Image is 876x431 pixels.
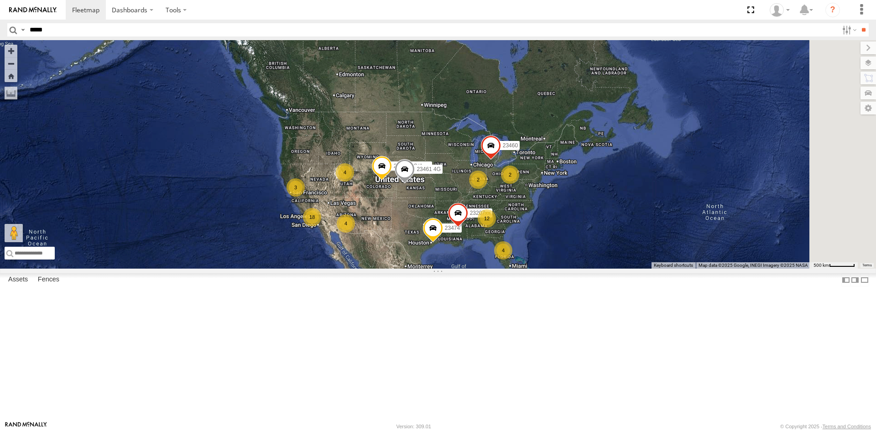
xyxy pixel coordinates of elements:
[5,87,17,99] label: Measure
[825,3,840,17] i: ?
[9,7,57,13] img: rand-logo.svg
[287,178,305,197] div: 3
[5,57,17,70] button: Zoom out
[841,273,850,286] label: Dock Summary Table to the Left
[823,424,871,429] a: Terms and Conditions
[5,422,47,431] a: Visit our Website
[811,262,858,269] button: Map Scale: 500 km per 53 pixels
[766,3,793,17] div: Sardor Khadjimedov
[780,424,871,429] div: © Copyright 2025 -
[33,274,64,286] label: Fences
[19,23,26,36] label: Search Query
[5,45,17,57] button: Zoom in
[850,273,860,286] label: Dock Summary Table to the Right
[5,224,23,242] button: Drag Pegman onto the map to open Street View
[5,70,17,82] button: Zoom Home
[654,262,693,269] button: Keyboard shortcuts
[445,224,460,231] span: 23474
[396,424,431,429] div: Version: 309.01
[303,208,321,226] div: 18
[813,263,829,268] span: 500 km
[501,166,519,184] div: 2
[478,209,496,228] div: 12
[470,209,490,216] span: 23207xx
[4,274,32,286] label: Assets
[417,166,441,172] span: 23461 4G
[336,163,354,182] div: 4
[862,264,872,267] a: Terms (opens in new tab)
[503,142,518,148] span: 23460
[860,273,869,286] label: Hide Summary Table
[860,102,876,114] label: Map Settings
[699,263,808,268] span: Map data ©2025 Google, INEGI Imagery ©2025 NASA
[494,241,512,260] div: 4
[839,23,858,36] label: Search Filter Options
[469,171,487,189] div: 2
[337,214,355,233] div: 4
[394,163,434,169] span: 23335 4G/Active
